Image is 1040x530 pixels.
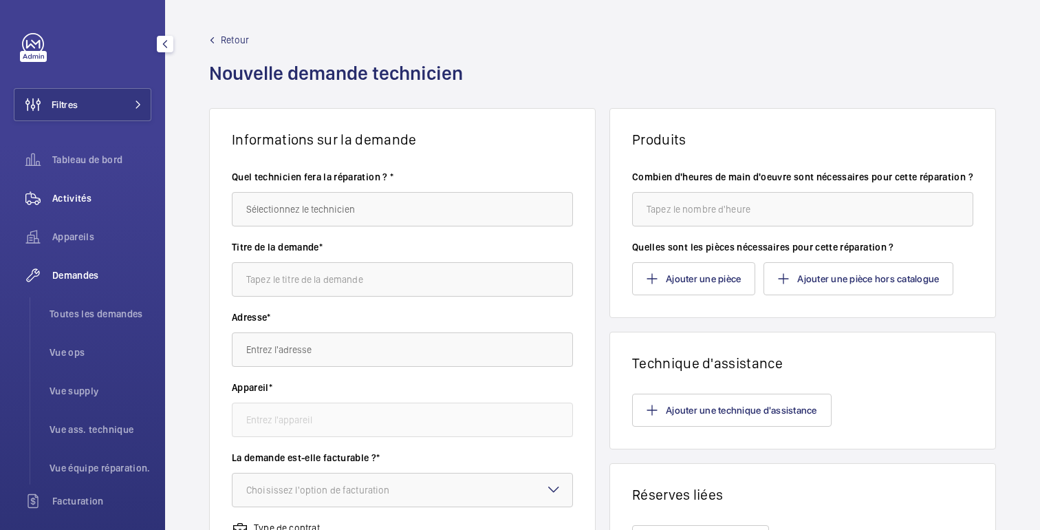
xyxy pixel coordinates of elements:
font: Vue ops [50,347,85,358]
font: Activités [52,193,91,204]
font: Quelles sont les pièces nécessaires pour cette réparation ? [632,242,894,253]
input: Entrez l'appareil [232,403,573,437]
font: Ajouter une technique d'assistance [666,405,817,416]
font: Vue ass. technique [50,424,133,435]
font: Ajouter une pièce hors catalogue [797,273,939,284]
font: Facturation [52,496,104,507]
font: Toutes les demandes [50,308,143,319]
font: Produits [632,131,686,148]
font: Combien d'heures de main d'oeuvre sont nécessaires pour cette réparation ? [632,171,973,182]
button: Filtres [14,88,151,121]
font: Quel technicien fera la réparation ? * [232,171,393,182]
font: Nouvelle demande technicien [209,61,463,85]
font: Titre de la demande* [232,242,323,253]
font: Réserves liées [632,486,723,503]
font: Filtres [52,99,78,110]
font: Appareils [52,231,94,242]
font: Vue supply [50,385,99,396]
button: Ajouter une pièce hors catalogue [763,262,953,295]
font: La demande est-elle facturable ?* [232,452,380,463]
font: Vue équipe réparation. [50,463,151,474]
input: Sélectionnez le technicien [232,192,573,226]
font: Adresse* [232,312,271,323]
font: Retour [221,34,249,45]
button: Ajouter une technique d'assistance [632,394,832,427]
font: Ajouter une pièce [666,273,741,284]
font: Informations sur la demande [232,131,417,148]
button: Ajouter une pièce [632,262,755,295]
font: Choisissez l'option de facturation [246,485,389,496]
font: Tableau de bord [52,154,122,165]
input: Tapez le nombre d'heure [632,192,973,226]
font: Appareil* [232,382,272,393]
font: Demandes [52,270,99,281]
input: Entrez l'adresse [232,332,573,367]
font: Technique d'assistance [632,354,783,372]
input: Tapez le titre de la demande [232,262,573,297]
